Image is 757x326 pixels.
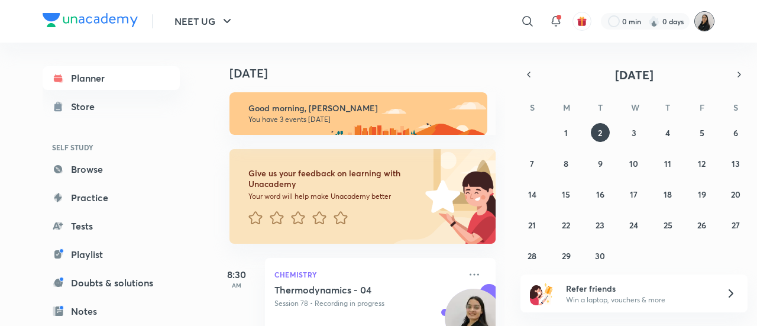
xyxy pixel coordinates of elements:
abbr: September 10, 2025 [629,158,638,169]
abbr: September 26, 2025 [697,220,706,231]
abbr: September 7, 2025 [530,158,534,169]
h5: Thermodynamics - 04 [274,284,422,296]
button: September 24, 2025 [625,215,643,234]
abbr: Friday [700,102,704,113]
a: Tests [43,214,180,238]
a: Company Logo [43,13,138,30]
abbr: Sunday [530,102,535,113]
button: September 13, 2025 [726,154,745,173]
a: Planner [43,66,180,90]
abbr: September 25, 2025 [664,220,672,231]
abbr: September 22, 2025 [562,220,570,231]
button: avatar [572,12,591,31]
button: September 20, 2025 [726,185,745,204]
img: streak [648,15,660,27]
a: Playlist [43,243,180,266]
abbr: September 23, 2025 [596,220,604,231]
button: September 25, 2025 [658,215,677,234]
a: Practice [43,186,180,209]
img: referral [530,282,554,305]
p: Your word will help make Unacademy better [248,192,421,201]
img: feedback_image [385,149,496,244]
img: Company Logo [43,13,138,27]
button: September 22, 2025 [557,215,575,234]
abbr: Wednesday [631,102,639,113]
button: NEET UG [167,9,241,33]
button: September 27, 2025 [726,215,745,234]
abbr: Thursday [665,102,670,113]
button: September 1, 2025 [557,123,575,142]
img: avatar [577,16,587,27]
p: You have 3 events [DATE] [248,115,477,124]
abbr: September 18, 2025 [664,189,672,200]
abbr: September 8, 2025 [564,158,568,169]
abbr: September 21, 2025 [528,220,536,231]
abbr: September 29, 2025 [562,250,571,262]
abbr: September 27, 2025 [732,220,740,231]
button: September 21, 2025 [523,215,542,234]
img: morning [229,92,487,135]
abbr: September 16, 2025 [596,189,604,200]
abbr: September 2, 2025 [598,127,602,138]
abbr: September 3, 2025 [632,127,636,138]
abbr: September 28, 2025 [528,250,536,262]
button: September 29, 2025 [557,246,575,265]
button: September 16, 2025 [591,185,610,204]
abbr: September 30, 2025 [595,250,605,262]
abbr: September 6, 2025 [733,127,738,138]
button: September 3, 2025 [625,123,643,142]
abbr: September 20, 2025 [731,189,740,200]
p: Session 78 • Recording in progress [274,298,460,309]
p: Win a laptop, vouchers & more [566,295,711,305]
abbr: September 13, 2025 [732,158,740,169]
button: September 26, 2025 [693,215,711,234]
button: September 30, 2025 [591,246,610,265]
h6: SELF STUDY [43,137,180,157]
button: September 12, 2025 [693,154,711,173]
abbr: Monday [563,102,570,113]
button: September 8, 2025 [557,154,575,173]
button: [DATE] [537,66,731,83]
a: Notes [43,299,180,323]
button: September 9, 2025 [591,154,610,173]
button: September 17, 2025 [625,185,643,204]
abbr: September 11, 2025 [664,158,671,169]
abbr: Tuesday [598,102,603,113]
abbr: September 9, 2025 [598,158,603,169]
p: AM [213,282,260,289]
button: September 18, 2025 [658,185,677,204]
abbr: September 15, 2025 [562,189,570,200]
a: Store [43,95,180,118]
button: September 10, 2025 [625,154,643,173]
h6: Refer friends [566,282,711,295]
img: Manisha Gaur [694,11,714,31]
a: Doubts & solutions [43,271,180,295]
div: Store [71,99,102,114]
abbr: September 5, 2025 [700,127,704,138]
span: [DATE] [615,67,654,83]
button: September 19, 2025 [693,185,711,204]
button: September 5, 2025 [693,123,711,142]
button: September 7, 2025 [523,154,542,173]
h4: [DATE] [229,66,507,80]
h6: Good morning, [PERSON_NAME] [248,103,477,114]
abbr: September 4, 2025 [665,127,670,138]
button: September 28, 2025 [523,246,542,265]
h5: 8:30 [213,267,260,282]
button: September 4, 2025 [658,123,677,142]
a: Browse [43,157,180,181]
h6: Give us your feedback on learning with Unacademy [248,168,421,189]
button: September 11, 2025 [658,154,677,173]
abbr: September 1, 2025 [564,127,568,138]
button: September 15, 2025 [557,185,575,204]
button: September 6, 2025 [726,123,745,142]
abbr: Saturday [733,102,738,113]
abbr: September 17, 2025 [630,189,638,200]
abbr: September 24, 2025 [629,220,638,231]
p: Chemistry [274,267,460,282]
abbr: September 14, 2025 [528,189,536,200]
button: September 2, 2025 [591,123,610,142]
button: September 14, 2025 [523,185,542,204]
abbr: September 19, 2025 [698,189,706,200]
button: September 23, 2025 [591,215,610,234]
